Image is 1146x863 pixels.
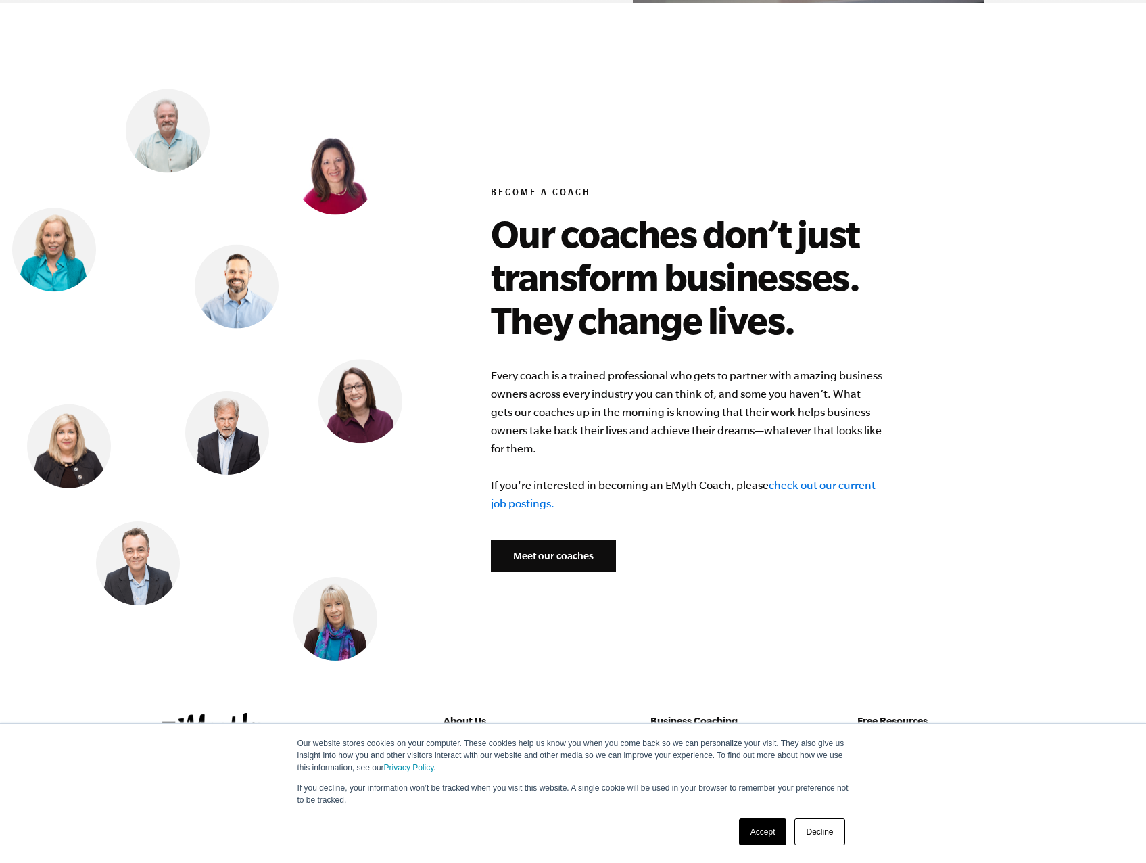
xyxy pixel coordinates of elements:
[491,479,876,509] a: check out our current job postings.
[293,577,377,661] img: Mary Rydman, EMyth Business Coach
[297,737,849,774] p: Our website stores cookies on your computer. These cookies help us know you when you come back so...
[185,391,269,475] img: Steve Edkins, EMyth Business Coach
[491,367,883,513] p: Every coach is a trained professional who gets to partner with amazing business owners across eve...
[491,187,918,201] h6: Become a Coach
[27,404,111,488] img: Tricia Amara, EMyth Business Coach
[739,818,787,845] a: Accept
[650,713,778,729] h5: Business Coaching
[384,763,434,772] a: Privacy Policy
[126,89,210,172] img: Mark Krull, EMyth Business Coach
[12,208,96,291] img: Lynn Goza, EMyth Business Coach
[293,131,377,215] img: Vicky Gavrias, EMyth Business Coach
[491,540,616,572] a: Meet our coaches
[162,713,262,751] img: EMyth
[297,782,849,806] p: If you decline, your information won’t be tracked when you visit this website. A single cookie wi...
[195,244,279,328] img: Matt Pierce, EMyth Business Coach
[794,818,844,845] a: Decline
[857,713,984,729] h5: Free Resources
[444,713,571,729] h5: About Us
[491,212,918,342] h2: Our coaches don’t just transform businesses. They change lives.
[96,521,180,605] img: Nick Lawler, EMyth Business Coach
[318,360,402,444] img: Melinda Lawson, EMyth Business Coach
